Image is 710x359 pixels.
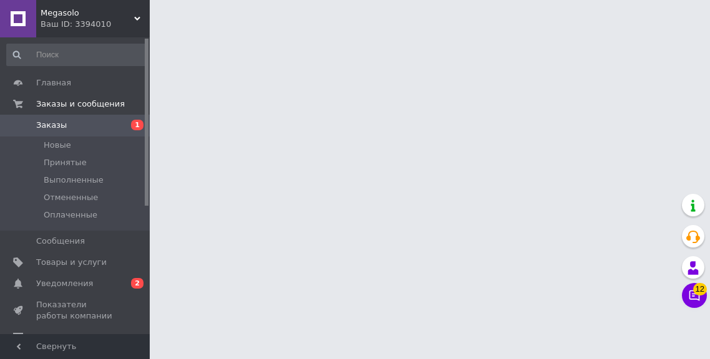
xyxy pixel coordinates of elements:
[36,332,69,343] span: Отзывы
[131,278,143,289] span: 2
[44,209,97,221] span: Оплаченные
[44,157,87,168] span: Принятые
[36,299,115,322] span: Показатели работы компании
[36,236,85,247] span: Сообщения
[44,175,104,186] span: Выполненные
[36,278,93,289] span: Уведомления
[131,120,143,130] span: 1
[693,283,707,295] span: 12
[36,77,71,89] span: Главная
[41,19,150,30] div: Ваш ID: 3394010
[41,7,134,19] span: Megasolo
[44,140,71,151] span: Новые
[36,257,107,268] span: Товары и услуги
[44,192,98,203] span: Отмененные
[6,44,147,66] input: Поиск
[36,120,67,131] span: Заказы
[682,283,707,308] button: Чат с покупателем12
[36,98,125,110] span: Заказы и сообщения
